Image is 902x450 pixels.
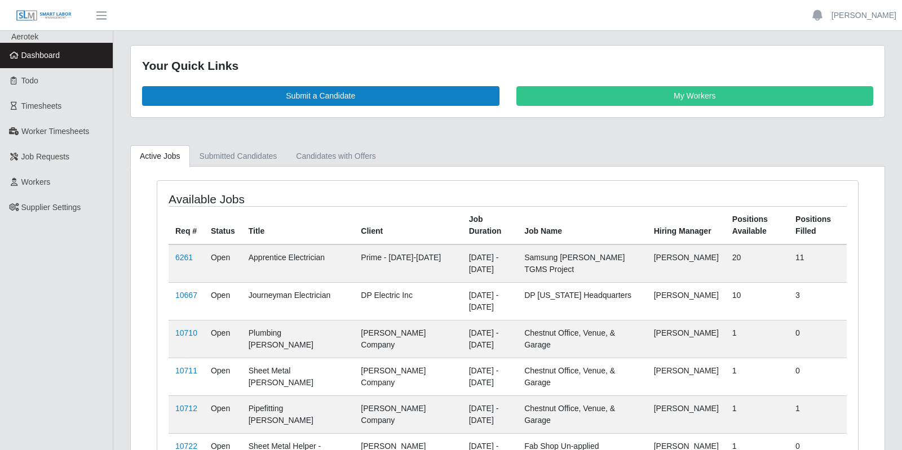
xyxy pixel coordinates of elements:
td: Chestnut Office, Venue, & Garage [518,395,647,433]
td: Journeyman Electrician [242,282,355,320]
a: My Workers [516,86,874,106]
td: [PERSON_NAME] [647,395,726,433]
th: Positions Filled [789,206,847,244]
td: 1 [726,358,789,395]
td: 0 [789,320,847,358]
span: Todo [21,76,38,85]
td: Open [204,395,242,433]
td: [PERSON_NAME] Company [354,395,462,433]
td: 20 [726,244,789,283]
th: Job Name [518,206,647,244]
td: 11 [789,244,847,283]
span: Worker Timesheets [21,127,89,136]
a: Submitted Candidates [190,145,287,167]
a: Active Jobs [130,145,190,167]
td: [PERSON_NAME] Company [354,358,462,395]
td: Chestnut Office, Venue, & Garage [518,320,647,358]
th: Hiring Manager [647,206,726,244]
td: Samsung [PERSON_NAME] TGMS Project [518,244,647,283]
span: Dashboard [21,51,60,60]
td: 0 [789,358,847,395]
th: Status [204,206,242,244]
th: Req # [169,206,204,244]
a: 6261 [175,253,193,262]
td: [PERSON_NAME] Company [354,320,462,358]
td: [PERSON_NAME] [647,320,726,358]
a: 10710 [175,328,197,337]
th: Positions Available [726,206,789,244]
td: DP Electric Inc [354,282,462,320]
td: [PERSON_NAME] [647,358,726,395]
td: Prime - [DATE]-[DATE] [354,244,462,283]
span: Workers [21,177,51,186]
td: Open [204,358,242,395]
a: 10667 [175,291,197,300]
img: SLM Logo [16,10,72,22]
div: Your Quick Links [142,57,873,75]
td: [PERSON_NAME] [647,244,726,283]
a: [PERSON_NAME] [832,10,896,21]
td: 10 [726,282,789,320]
h4: Available Jobs [169,192,441,206]
td: 1 [726,395,789,433]
td: Open [204,282,242,320]
span: Supplier Settings [21,203,81,212]
a: Submit a Candidate [142,86,499,106]
td: Open [204,244,242,283]
td: [DATE] - [DATE] [462,358,518,395]
td: [DATE] - [DATE] [462,244,518,283]
td: [PERSON_NAME] [647,282,726,320]
td: [DATE] - [DATE] [462,395,518,433]
td: [DATE] - [DATE] [462,320,518,358]
th: Title [242,206,355,244]
td: Plumbing [PERSON_NAME] [242,320,355,358]
td: DP [US_STATE] Headquarters [518,282,647,320]
a: 10712 [175,404,197,413]
td: 3 [789,282,847,320]
span: Timesheets [21,101,62,110]
td: Pipefitting [PERSON_NAME] [242,395,355,433]
td: 1 [789,395,847,433]
a: Candidates with Offers [286,145,385,167]
td: Apprentice Electrician [242,244,355,283]
th: Client [354,206,462,244]
td: [DATE] - [DATE] [462,282,518,320]
td: 1 [726,320,789,358]
th: Job Duration [462,206,518,244]
td: Chestnut Office, Venue, & Garage [518,358,647,395]
span: Job Requests [21,152,70,161]
a: 10711 [175,366,197,375]
td: Open [204,320,242,358]
td: Sheet Metal [PERSON_NAME] [242,358,355,395]
span: Aerotek [11,32,38,41]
